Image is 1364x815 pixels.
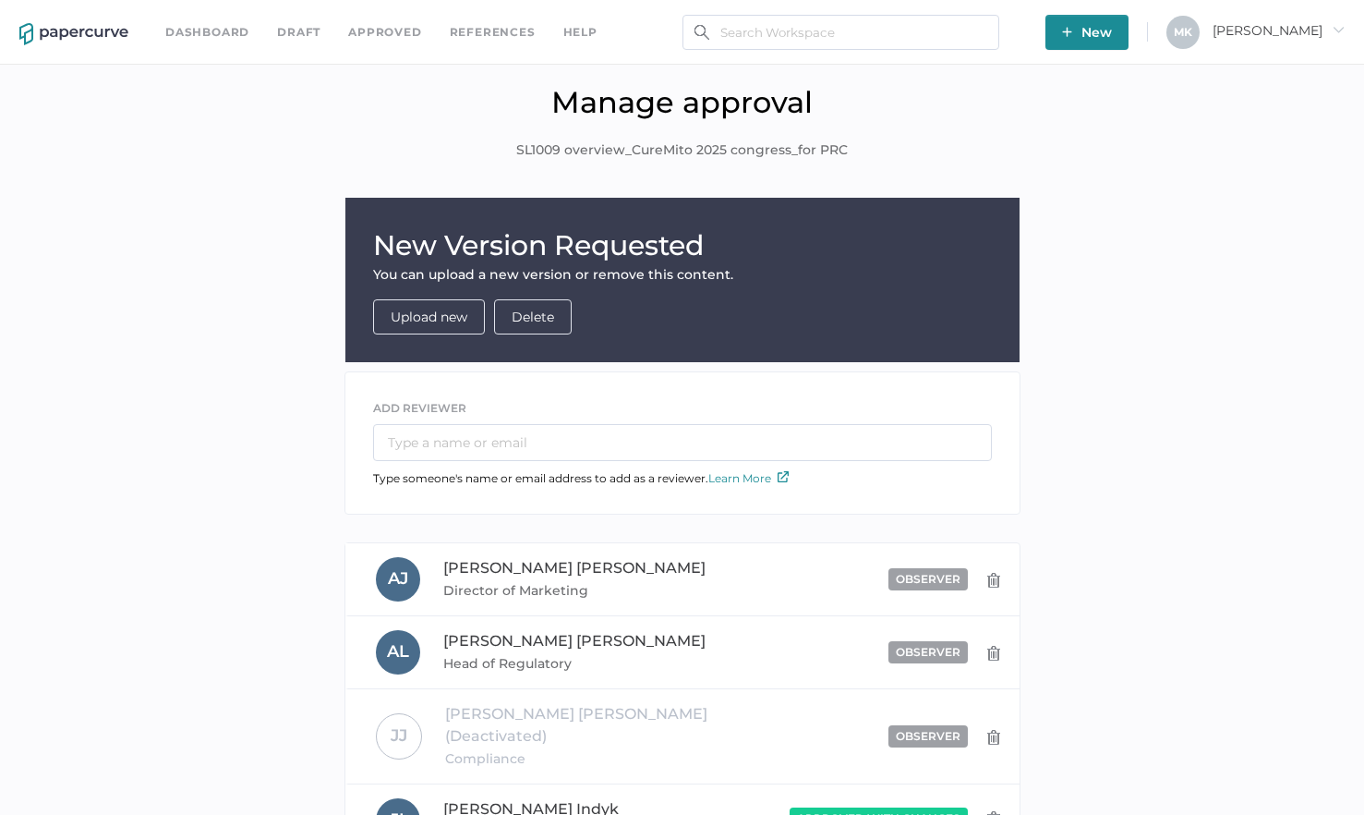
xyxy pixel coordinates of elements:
a: Approved [348,22,421,43]
span: J J [391,725,407,746]
button: New [1045,15,1129,50]
button: Delete [494,299,572,335]
img: papercurve-logo-colour.7244d18c.svg [19,23,128,45]
span: [PERSON_NAME] [PERSON_NAME] [443,559,706,577]
img: search.bf03fe8b.svg [694,25,709,40]
span: Delete [512,300,554,334]
a: Dashboard [165,22,249,43]
img: delete [986,573,1001,588]
span: A L [387,641,409,662]
img: delete [986,646,1001,661]
span: M K [1174,25,1192,39]
a: Learn More [708,471,789,485]
input: Type a name or email [373,424,992,461]
h1: New Version Requested [373,225,992,266]
span: [PERSON_NAME] [1213,22,1345,39]
span: observer [896,645,960,659]
a: Upload new [391,309,467,325]
span: ADD REVIEWER [373,401,466,415]
img: external-link-icon.7ec190a1.svg [778,471,789,482]
button: Upload new [373,299,485,335]
i: arrow_right [1332,23,1345,36]
div: You can upload a new version or remove this content. [373,266,992,283]
span: [PERSON_NAME] [PERSON_NAME] [443,632,706,650]
span: observer [896,572,960,586]
span: [PERSON_NAME] [PERSON_NAME] (Deactivated) [445,705,707,745]
img: plus-white.e19ec114.svg [1062,27,1072,37]
input: Search Workspace [682,15,999,50]
span: observer [896,729,960,743]
span: Type someone's name or email address to add as a reviewer. [373,471,789,485]
div: help [563,22,598,43]
span: Compliance [445,748,758,770]
span: SL1009 overview_CureMito 2025 congress_for PRC [516,140,848,161]
span: Director of Marketing [443,579,722,602]
span: New [1062,15,1112,50]
a: References [450,22,536,43]
img: delete [986,730,1001,745]
h1: Manage approval [14,84,1350,120]
a: Draft [277,22,320,43]
span: A J [388,568,408,589]
span: Head of Regulatory [443,652,722,675]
